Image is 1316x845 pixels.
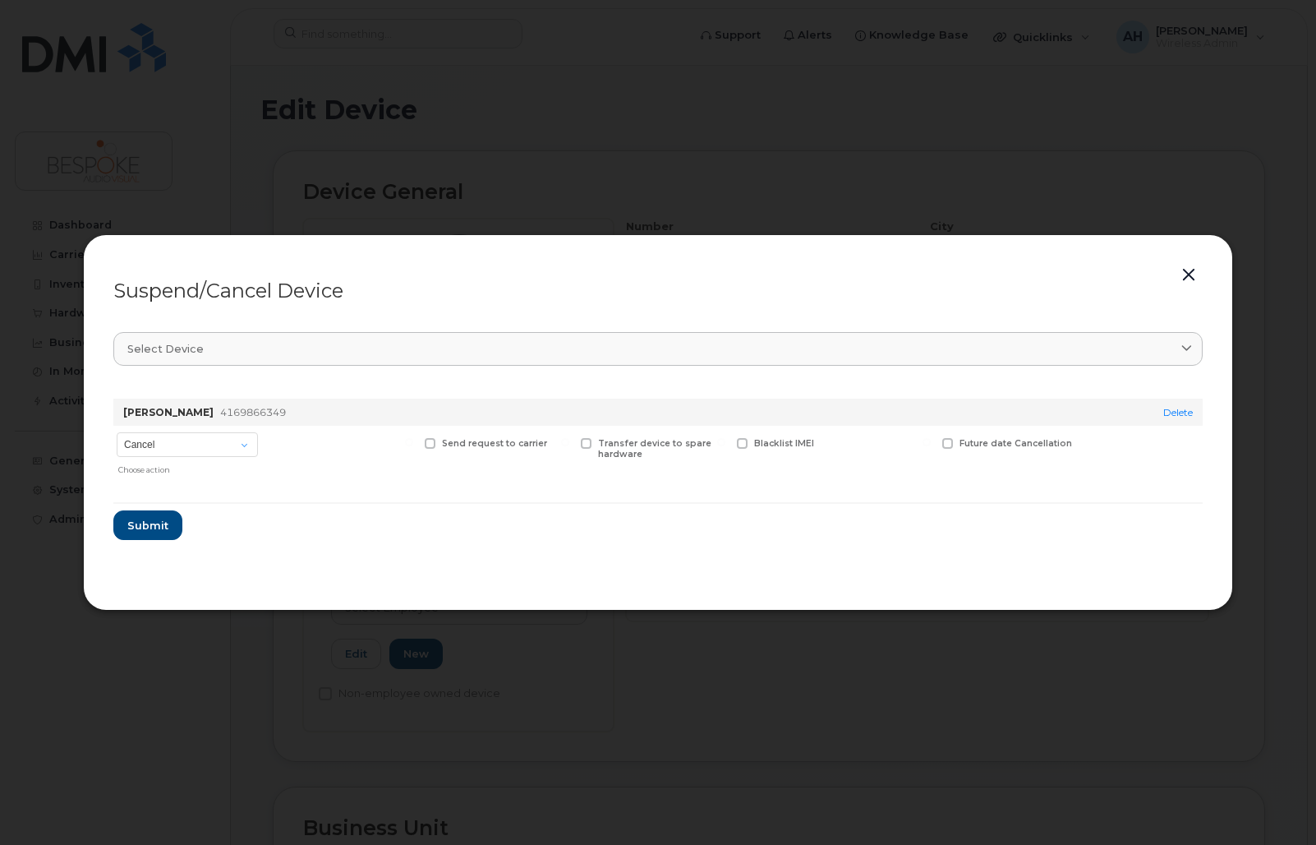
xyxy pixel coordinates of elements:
[1163,406,1193,418] a: Delete
[442,438,547,449] span: Send request to carrier
[220,406,286,418] span: 4169866349
[754,438,814,449] span: Blacklist IMEI
[405,438,413,446] input: Send request to carrier
[118,459,258,476] div: Choose action
[113,281,1203,301] div: Suspend/Cancel Device
[923,438,931,446] input: Future date Cancellation
[959,438,1072,449] span: Future date Cancellation
[598,438,711,459] span: Transfer device to spare hardware
[561,438,569,446] input: Transfer device to spare hardware
[717,438,725,446] input: Blacklist IMEI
